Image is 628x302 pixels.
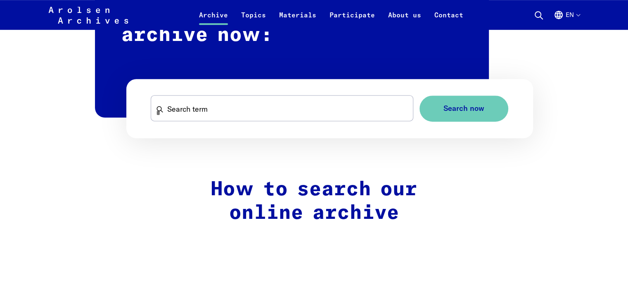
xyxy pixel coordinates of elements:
a: Topics [235,10,273,30]
nav: Primary [192,5,470,25]
a: Materials [273,10,323,30]
span: Search now [443,104,484,113]
button: English, language selection [554,10,580,30]
a: Contact [428,10,470,30]
a: Participate [323,10,382,30]
a: About us [382,10,428,30]
button: Search now [419,96,508,122]
a: Archive [192,10,235,30]
h2: How to search our online archive [140,178,489,225]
